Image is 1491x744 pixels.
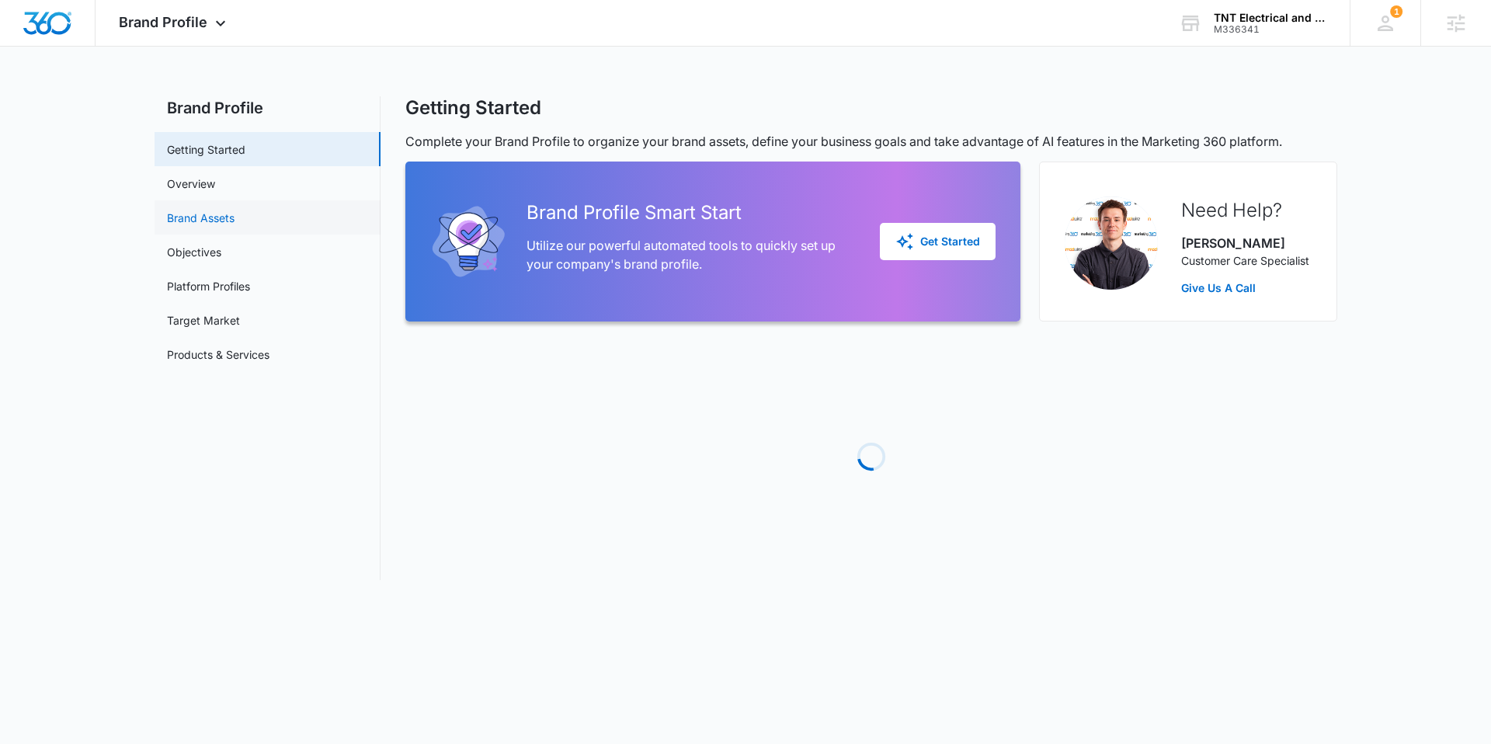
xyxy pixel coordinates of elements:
p: Customer Care Specialist [1181,252,1309,269]
p: Utilize our powerful automated tools to quickly set up your company's brand profile. [527,236,855,273]
a: Getting Started [167,141,245,158]
a: Target Market [167,312,240,329]
div: account id [1214,24,1327,35]
a: Give Us A Call [1181,280,1309,296]
p: [PERSON_NAME] [1181,234,1309,252]
div: Get Started [895,232,980,251]
h2: Need Help? [1181,196,1309,224]
h1: Getting Started [405,96,541,120]
button: Get Started [880,223,996,260]
a: Products & Services [167,346,269,363]
h2: Brand Profile [155,96,381,120]
img: Kadin Cathey [1065,196,1158,290]
h2: Brand Profile Smart Start [527,199,855,227]
a: Platform Profiles [167,278,250,294]
a: Overview [167,176,215,192]
div: account name [1214,12,1327,24]
p: Complete your Brand Profile to organize your brand assets, define your business goals and take ad... [405,132,1337,151]
span: Brand Profile [119,14,207,30]
a: Objectives [167,244,221,260]
div: notifications count [1390,5,1402,18]
a: Brand Assets [167,210,235,226]
span: 1 [1390,5,1402,18]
